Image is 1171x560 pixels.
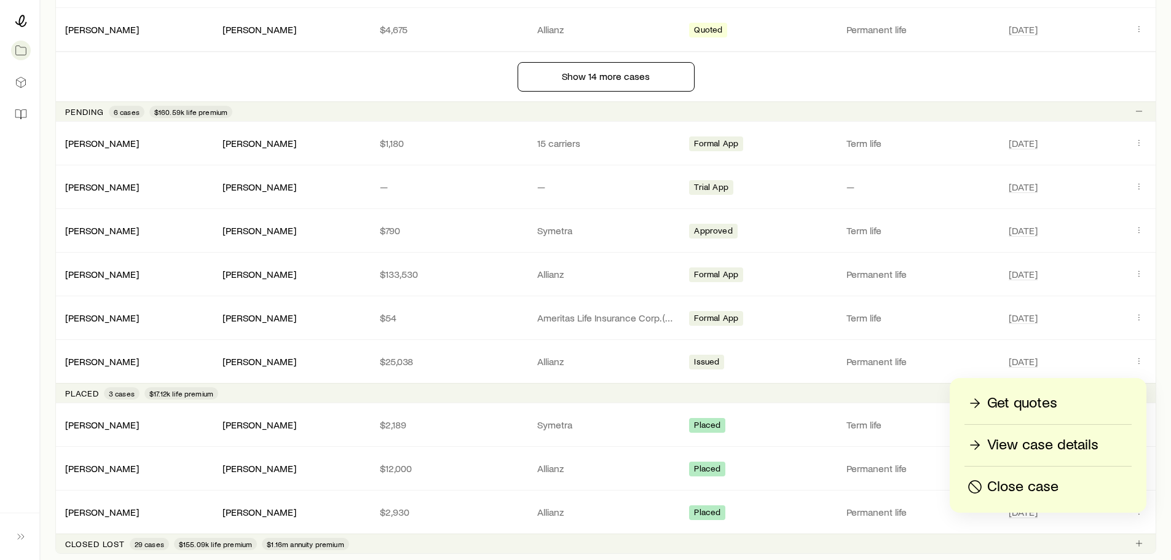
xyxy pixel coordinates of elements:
span: Approved [694,226,732,239]
p: 15 carriers [537,137,675,149]
div: [PERSON_NAME] [65,23,139,36]
div: [PERSON_NAME] [223,462,296,475]
p: $1,180 [380,137,518,149]
div: [PERSON_NAME] [65,312,139,325]
div: [PERSON_NAME] [223,137,296,150]
p: Term life [846,312,994,324]
p: Placed [65,388,99,398]
p: Symetra [537,419,675,431]
p: Allianz [537,355,675,368]
p: Ameritas Life Insurance Corp. (Ameritas) [537,312,675,324]
div: [PERSON_NAME] [65,419,139,432]
button: Show 14 more cases [518,62,695,92]
span: $17.12k life premium [149,388,213,398]
p: View case details [987,435,1098,455]
span: 3 cases [109,388,135,398]
span: 29 cases [135,539,164,549]
p: Allianz [537,462,675,475]
span: Issued [694,357,719,369]
span: [DATE] [1009,224,1038,237]
span: Trial App [694,182,728,195]
span: $155.09k life premium [179,539,252,549]
span: $160.59k life premium [154,107,227,117]
div: [PERSON_NAME] [223,355,296,368]
div: [PERSON_NAME] [223,419,296,432]
div: [PERSON_NAME] [65,506,139,519]
span: Placed [694,507,720,520]
span: 6 cases [114,107,140,117]
p: Term life [846,137,994,149]
div: [PERSON_NAME] [65,137,139,150]
p: — [846,181,994,193]
a: View case details [964,435,1132,456]
p: $790 [380,224,518,237]
a: [PERSON_NAME] [65,181,139,192]
p: Closed lost [65,539,125,549]
p: Get quotes [987,393,1057,413]
span: [DATE] [1009,268,1038,280]
p: Permanent life [846,506,994,518]
div: [PERSON_NAME] [65,181,139,194]
a: [PERSON_NAME] [65,224,139,236]
span: Formal App [694,313,738,326]
div: [PERSON_NAME] [65,224,139,237]
p: Symetra [537,224,675,237]
div: [PERSON_NAME] [223,181,296,194]
p: Permanent life [846,355,994,368]
span: Placed [694,420,720,433]
span: [DATE] [1009,312,1038,324]
div: [PERSON_NAME] [223,224,296,237]
p: Pending [65,107,104,117]
span: Formal App [694,269,738,282]
p: $2,930 [380,506,518,518]
p: Term life [846,224,994,237]
span: [DATE] [1009,23,1038,36]
div: [PERSON_NAME] [65,268,139,281]
a: [PERSON_NAME] [65,312,139,323]
div: [PERSON_NAME] [223,506,296,519]
p: Term life [846,419,994,431]
a: [PERSON_NAME] [65,506,139,518]
a: [PERSON_NAME] [65,462,139,474]
span: [DATE] [1009,181,1038,193]
p: Permanent life [846,462,994,475]
p: $54 [380,312,518,324]
p: — [380,181,518,193]
p: $4,675 [380,23,518,36]
span: Formal App [694,138,738,151]
a: [PERSON_NAME] [65,137,139,149]
p: $133,530 [380,268,518,280]
p: Permanent life [846,268,994,280]
div: [PERSON_NAME] [65,355,139,368]
p: Allianz [537,506,675,518]
p: $12,000 [380,462,518,475]
p: Permanent life [846,23,994,36]
a: Get quotes [964,393,1132,414]
a: [PERSON_NAME] [65,268,139,280]
div: [PERSON_NAME] [223,268,296,281]
a: [PERSON_NAME] [65,23,139,35]
div: [PERSON_NAME] [223,312,296,325]
p: — [537,181,675,193]
p: Allianz [537,268,675,280]
a: [PERSON_NAME] [65,419,139,430]
span: Placed [694,463,720,476]
p: $25,038 [380,355,518,368]
span: $1.16m annuity premium [267,539,344,549]
a: [PERSON_NAME] [65,355,139,367]
div: [PERSON_NAME] [223,23,296,36]
span: [DATE] [1009,355,1038,368]
p: Allianz [537,23,675,36]
span: [DATE] [1009,137,1038,149]
p: Close case [987,477,1059,497]
button: Close case [964,476,1132,498]
p: $2,189 [380,419,518,431]
span: Quoted [694,25,722,37]
div: [PERSON_NAME] [65,462,139,475]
